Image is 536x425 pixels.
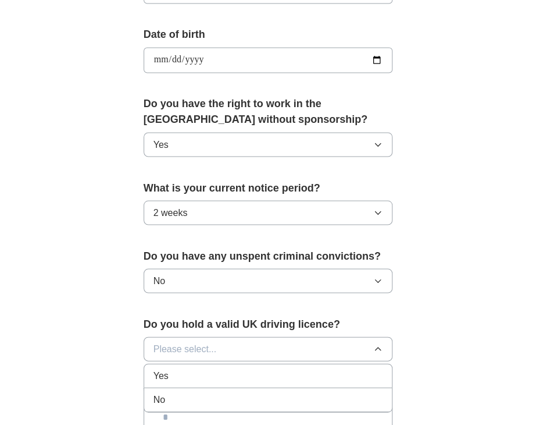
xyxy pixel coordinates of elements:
[144,180,393,196] label: What is your current notice period?
[144,268,393,293] button: No
[153,369,169,382] span: Yes
[153,206,188,219] span: 2 weeks
[153,137,169,151] span: Yes
[144,27,393,42] label: Date of birth
[144,200,393,225] button: 2 weeks
[144,96,393,127] label: Do you have the right to work in the [GEOGRAPHIC_DATA] without sponsorship?
[153,274,165,288] span: No
[144,132,393,157] button: Yes
[144,337,393,361] button: Please select...
[153,392,165,406] span: No
[153,342,217,356] span: Please select...
[144,248,393,264] label: Do you have any unspent criminal convictions?
[144,316,393,332] label: Do you hold a valid UK driving licence?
